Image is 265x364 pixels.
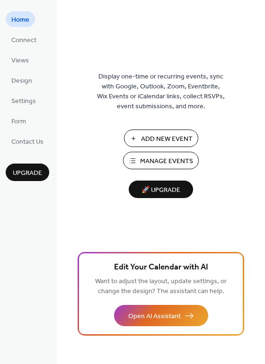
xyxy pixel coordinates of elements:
[11,137,44,147] span: Contact Us
[128,312,181,321] span: Open AI Assistant
[11,15,29,25] span: Home
[11,117,26,127] span: Form
[6,133,49,149] a: Contact Us
[11,35,36,45] span: Connect
[123,152,199,169] button: Manage Events
[114,261,208,274] span: Edit Your Calendar with AI
[6,52,35,68] a: Views
[11,96,36,106] span: Settings
[6,93,42,108] a: Settings
[124,130,198,147] button: Add New Event
[6,11,35,27] a: Home
[129,181,193,198] button: 🚀 Upgrade
[114,305,208,326] button: Open AI Assistant
[6,113,32,129] a: Form
[11,76,32,86] span: Design
[6,164,49,181] button: Upgrade
[140,156,193,166] span: Manage Events
[97,72,225,112] span: Display one-time or recurring events, sync with Google, Outlook, Zoom, Eventbrite, Wix Events or ...
[6,32,42,47] a: Connect
[11,56,29,66] span: Views
[13,168,42,178] span: Upgrade
[6,72,38,88] a: Design
[95,275,227,298] span: Want to adjust the layout, update settings, or change the design? The assistant can help.
[141,134,193,144] span: Add New Event
[134,184,187,197] span: 🚀 Upgrade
